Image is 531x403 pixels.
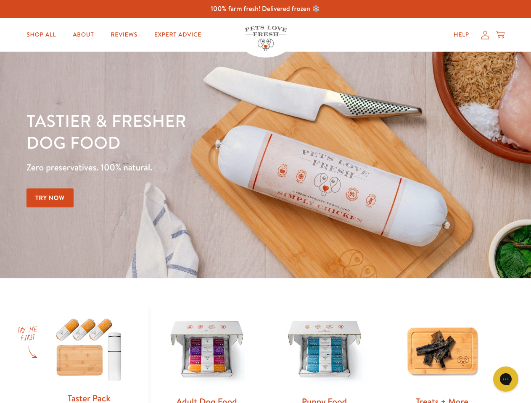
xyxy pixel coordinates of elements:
[66,26,100,43] a: About
[26,188,74,207] a: Try Now
[20,26,63,43] a: Shop All
[245,26,287,51] img: Pets Love Fresh
[148,26,208,43] a: Expert Advice
[489,364,523,395] iframe: Gorgias live chat messenger
[104,26,144,43] a: Reviews
[26,110,345,153] h1: Tastier & fresher dog food
[26,160,345,175] p: Zero preservatives. 100% natural.
[447,26,476,43] a: Help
